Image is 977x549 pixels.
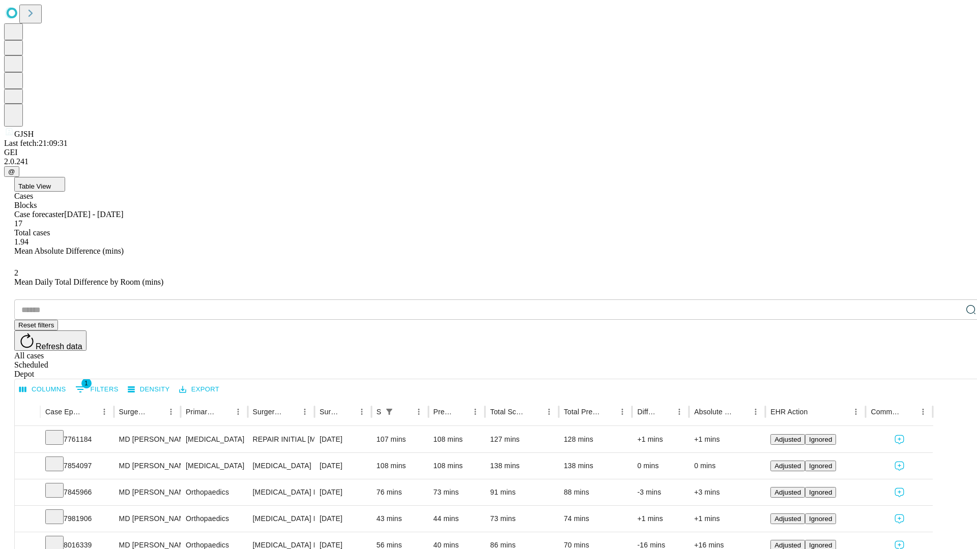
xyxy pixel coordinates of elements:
[14,228,50,237] span: Total cases
[805,461,836,471] button: Ignored
[14,320,58,330] button: Reset filters
[564,479,627,505] div: 88 mins
[434,408,453,416] div: Predicted In Room Duration
[320,479,366,505] div: [DATE]
[916,405,930,419] button: Menu
[253,479,309,505] div: [MEDICAL_DATA] MEDIAL OR LATERAL MENISCECTOMY
[528,405,542,419] button: Sort
[658,405,672,419] button: Sort
[694,453,760,479] div: 0 mins
[434,479,480,505] div: 73 mins
[377,453,423,479] div: 108 mins
[45,426,109,452] div: 7761184
[119,426,176,452] div: MD [PERSON_NAME] E Md
[774,541,801,549] span: Adjusted
[45,506,109,532] div: 7981906
[770,434,805,445] button: Adjusted
[340,405,355,419] button: Sort
[4,157,973,166] div: 2.0.241
[849,405,863,419] button: Menu
[564,426,627,452] div: 128 mins
[231,405,245,419] button: Menu
[186,426,242,452] div: [MEDICAL_DATA]
[694,426,760,452] div: +1 mins
[902,405,916,419] button: Sort
[770,461,805,471] button: Adjusted
[770,487,805,498] button: Adjusted
[434,453,480,479] div: 108 mins
[283,405,298,419] button: Sort
[320,408,339,416] div: Surgery Date
[774,462,801,470] span: Adjusted
[320,506,366,532] div: [DATE]
[672,405,686,419] button: Menu
[434,506,480,532] div: 44 mins
[8,168,15,175] span: @
[809,489,832,496] span: Ignored
[20,510,35,528] button: Expand
[397,405,412,419] button: Sort
[734,405,749,419] button: Sort
[434,426,480,452] div: 108 mins
[14,130,34,138] span: GJSH
[177,382,222,398] button: Export
[81,378,92,388] span: 1
[20,484,35,502] button: Expand
[774,489,801,496] span: Adjusted
[601,405,615,419] button: Sort
[564,506,627,532] div: 74 mins
[770,513,805,524] button: Adjusted
[119,506,176,532] div: MD [PERSON_NAME] [PERSON_NAME]
[637,506,684,532] div: +1 mins
[18,321,54,329] span: Reset filters
[637,408,657,416] div: Difference
[490,506,554,532] div: 73 mins
[4,166,19,177] button: @
[253,506,309,532] div: [MEDICAL_DATA] RELEASE
[150,405,164,419] button: Sort
[774,436,801,443] span: Adjusted
[45,408,82,416] div: Case Epic Id
[805,434,836,445] button: Ignored
[253,426,309,452] div: REPAIR INITIAL [MEDICAL_DATA] REDUCIBLE AGE [DEMOGRAPHIC_DATA] OR MORE
[320,453,366,479] div: [DATE]
[217,405,231,419] button: Sort
[4,139,68,147] span: Last fetch: 21:09:31
[637,479,684,505] div: -3 mins
[64,210,123,219] span: [DATE] - [DATE]
[45,479,109,505] div: 7845966
[694,506,760,532] div: +1 mins
[14,177,65,192] button: Table View
[186,506,242,532] div: Orthopaedics
[18,182,51,190] span: Table View
[20,457,35,475] button: Expand
[694,479,760,505] div: +3 mins
[564,453,627,479] div: 138 mins
[83,405,97,419] button: Sort
[871,408,900,416] div: Comments
[186,453,242,479] div: [MEDICAL_DATA]
[14,210,64,219] span: Case forecaster
[320,426,366,452] div: [DATE]
[377,479,423,505] div: 76 mins
[298,405,312,419] button: Menu
[412,405,426,419] button: Menu
[564,408,600,416] div: Total Predicted Duration
[377,426,423,452] div: 107 mins
[382,405,396,419] div: 1 active filter
[14,330,87,351] button: Refresh data
[774,515,801,523] span: Adjusted
[637,426,684,452] div: +1 mins
[615,405,629,419] button: Menu
[17,382,69,398] button: Select columns
[490,408,527,416] div: Total Scheduled Duration
[253,408,282,416] div: Surgery Name
[490,453,554,479] div: 138 mins
[119,453,176,479] div: MD [PERSON_NAME] E Md
[36,342,82,351] span: Refresh data
[382,405,396,419] button: Show filters
[20,431,35,449] button: Expand
[164,405,178,419] button: Menu
[14,247,124,255] span: Mean Absolute Difference (mins)
[45,453,109,479] div: 7854097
